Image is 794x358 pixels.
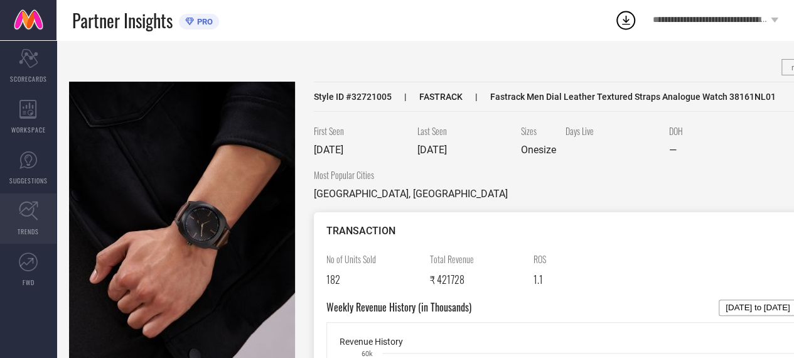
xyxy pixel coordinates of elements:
span: Partner Insights [72,8,173,33]
span: PRO [194,17,213,26]
span: — [669,144,677,156]
span: [DATE] [417,144,447,156]
span: ₹ 421728 [430,272,464,287]
span: [DATE] [314,144,343,156]
span: Revenue History [340,337,403,347]
span: FASTRACK [392,92,463,102]
span: First Seen [314,124,408,138]
span: 182 [326,272,340,287]
span: Most Popular Cities [314,168,508,182]
span: 1.1 [534,272,543,287]
div: Open download list [614,9,637,31]
span: FWD [23,278,35,287]
span: Fastrack Men Dial Leather Textured Straps Analogue Watch 38161NL01 [463,92,776,102]
span: DOH [669,124,763,138]
span: TRENDS [18,227,39,236]
span: No of Units Sold [326,252,421,266]
span: Onesize [521,144,556,156]
span: Style ID # 32721005 [314,92,392,102]
span: ROS [534,252,628,266]
span: Last Seen [417,124,512,138]
span: SCORECARDS [10,74,47,84]
span: SUGGESTIONS [9,176,48,185]
span: [GEOGRAPHIC_DATA], [GEOGRAPHIC_DATA] [314,188,508,200]
text: 60k [362,350,373,358]
span: Weekly Revenue History (in Thousands) [326,300,471,316]
span: Total Revenue [430,252,524,266]
span: WORKSPACE [11,125,46,134]
span: Days Live [566,124,660,138]
span: Sizes [521,124,556,138]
